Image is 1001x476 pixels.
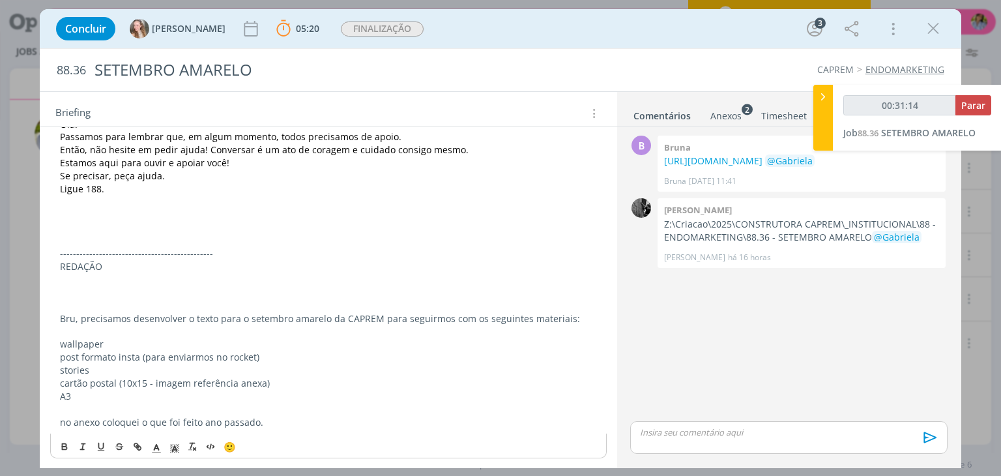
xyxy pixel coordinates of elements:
div: Anexos [710,110,742,123]
button: 05:20 [273,18,323,39]
a: [URL][DOMAIN_NAME] [664,155,762,167]
span: [PERSON_NAME] [152,24,225,33]
p: cartão postal (10x15 - imagem referência anexa) [60,377,596,390]
span: Briefing [55,105,91,122]
p: [PERSON_NAME] [664,252,725,263]
div: dialog [40,9,961,468]
a: Job88.36SETEMBRO AMARELO [843,126,976,139]
p: ----------------------------------------------- [60,247,596,260]
span: Cor do Texto [147,439,166,454]
p: Z:\Criacao\2025\CONSTRUTORA CAPREM\_INSTITUCIONAL\88 - ENDOMARKETING\88.36 - SETEMBRO AMARELO [664,218,939,245]
button: 3 [804,18,825,39]
button: Concluir [56,17,115,40]
span: Passamos para lembrar que, em algum momento, todos precisamos de apoio. [60,130,401,143]
span: FINALIZAÇÃO [341,22,424,37]
button: G[PERSON_NAME] [130,19,225,38]
span: Concluir [65,23,106,34]
span: @Gabriela [874,231,920,243]
div: B [631,136,651,155]
span: @Gabriela [767,155,813,167]
span: Se precisar, peça ajuda. [60,170,165,182]
p: post formato insta (para enviarmos no rocket) [60,351,596,364]
b: [PERSON_NAME] [664,204,732,216]
div: SETEMBRO AMARELO [89,54,569,86]
p: Bru, precisamos desenvolver o texto para o setembro amarelo da CAPREM para seguirmos com os segui... [60,312,596,325]
p: REDAÇÃO [60,260,596,273]
img: P [631,198,651,218]
span: [DATE] 11:41 [689,175,736,187]
span: Cor de Fundo [166,439,184,454]
span: há 16 horas [728,252,771,263]
button: FINALIZAÇÃO [340,21,424,37]
p: Bruna [664,175,686,187]
sup: 2 [742,104,753,115]
p: no anexo coloquei o que foi feito ano passado. [60,416,596,429]
span: Estamos aqui para ouvir e apoiar você! [60,156,229,169]
div: 3 [815,18,826,29]
span: Então, não hesite em pedir ajuda! Conversar é um ato de coragem e cuidado consigo mesmo. [60,143,469,156]
p: stories [60,364,596,377]
p: A3 [60,390,596,403]
span: Parar [961,99,985,112]
span: 🙂 [224,440,236,453]
span: 88.36 [858,127,878,139]
a: Comentários [633,104,691,123]
button: Parar [955,95,991,115]
a: Timesheet [761,104,807,123]
span: 05:20 [296,22,319,35]
span: SETEMBRO AMARELO [881,126,976,139]
a: ENDOMARKETING [865,63,944,76]
p: wallpaper [60,338,596,351]
span: 88.36 [57,63,86,78]
a: CAPREM [817,63,854,76]
b: Bruna [664,141,691,153]
button: 🙂 [220,439,239,454]
span: Ligue 188. [60,183,104,195]
img: G [130,19,149,38]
